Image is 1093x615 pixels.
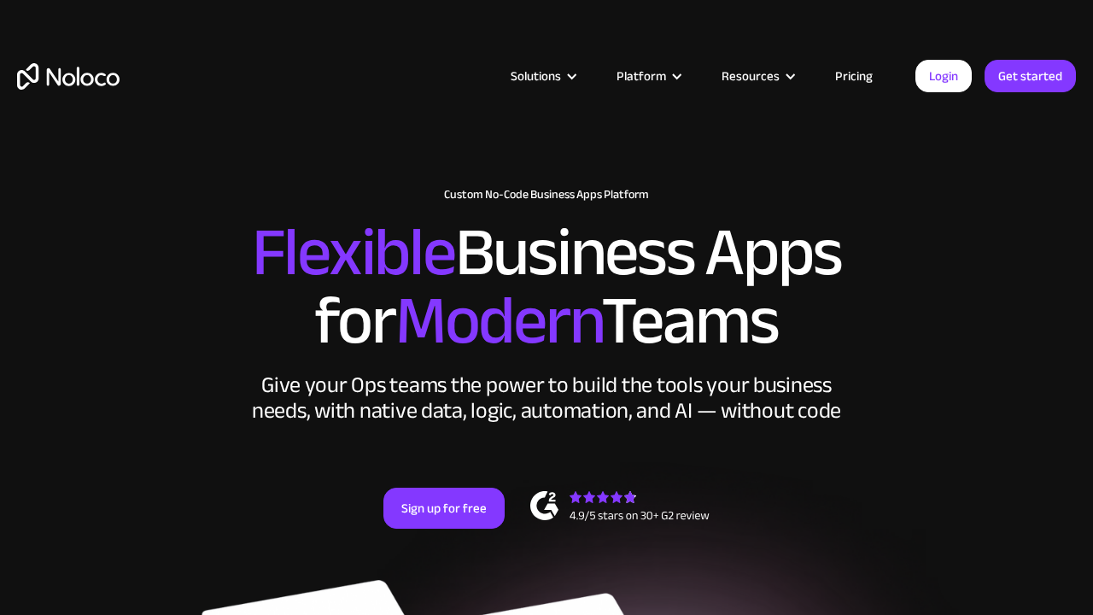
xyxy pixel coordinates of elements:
a: Sign up for free [383,488,505,529]
h1: Custom No-Code Business Apps Platform [17,188,1076,202]
a: Login [915,60,972,92]
a: home [17,63,120,90]
div: Resources [700,65,814,87]
a: Pricing [814,65,894,87]
div: Give your Ops teams the power to build the tools your business needs, with native data, logic, au... [248,372,845,424]
div: Resources [722,65,780,87]
span: Flexible [252,189,455,316]
span: Modern [395,257,601,384]
h2: Business Apps for Teams [17,219,1076,355]
div: Solutions [511,65,561,87]
a: Get started [985,60,1076,92]
div: Platform [595,65,700,87]
div: Platform [617,65,666,87]
div: Solutions [489,65,595,87]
